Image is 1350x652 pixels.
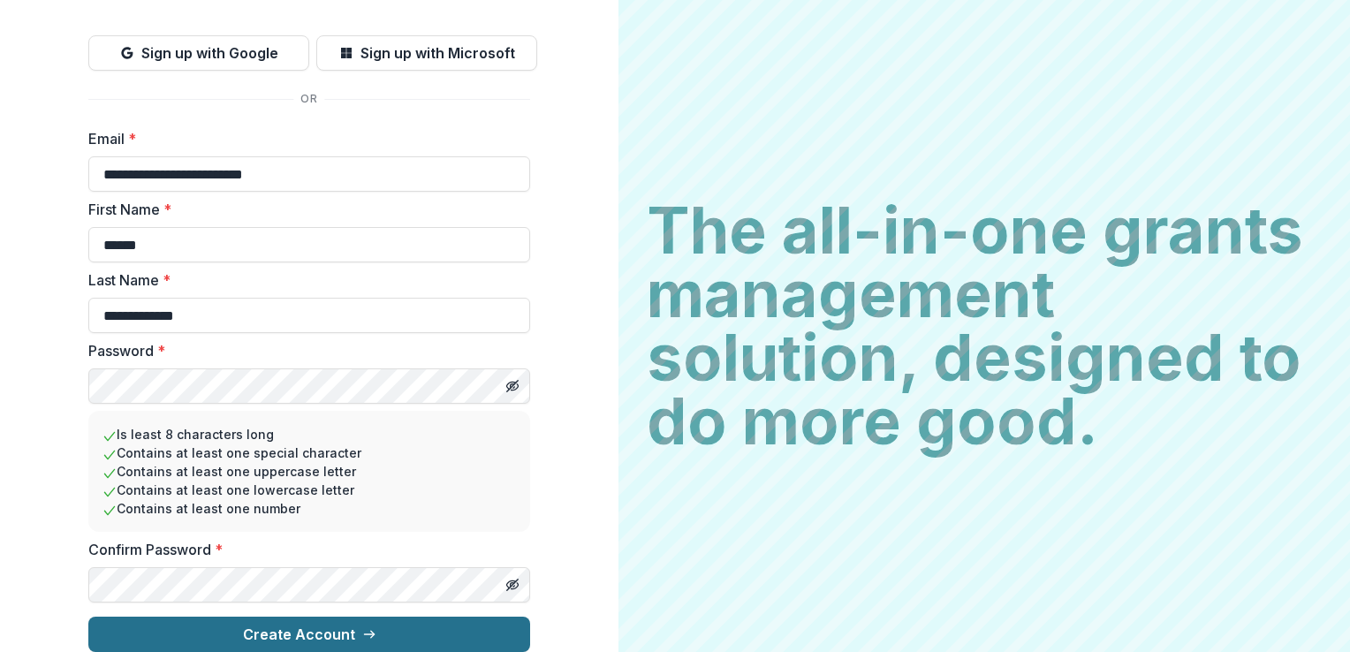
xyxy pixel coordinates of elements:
label: Last Name [88,269,520,291]
li: Contains at least one uppercase letter [102,462,516,481]
button: Toggle password visibility [498,571,527,599]
button: Create Account [88,617,530,652]
li: Contains at least one special character [102,444,516,462]
li: Contains at least one lowercase letter [102,481,516,499]
label: First Name [88,199,520,220]
label: Email [88,128,520,149]
li: Contains at least one number [102,499,516,518]
button: Sign up with Google [88,35,309,71]
label: Password [88,340,520,361]
label: Confirm Password [88,539,520,560]
button: Toggle password visibility [498,372,527,400]
button: Sign up with Microsoft [316,35,537,71]
li: Is least 8 characters long [102,425,516,444]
